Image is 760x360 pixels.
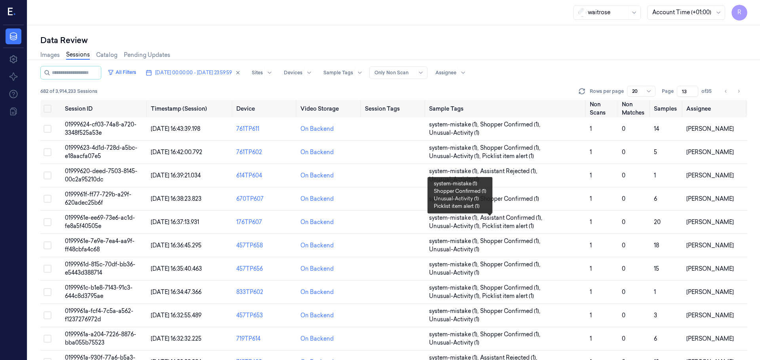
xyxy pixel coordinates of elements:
[622,288,625,296] span: 0
[619,100,651,117] th: Non Matches
[151,149,202,156] span: [DATE] 16:42:00.792
[686,219,734,226] span: [PERSON_NAME]
[426,100,587,117] th: Sample Tags
[622,312,625,319] span: 0
[65,168,137,183] span: 01999620-deed-7503-8145-00c2a95210dc
[590,88,624,95] p: Rows per page
[686,149,734,156] span: [PERSON_NAME]
[236,125,294,133] div: 761TP611
[686,312,734,319] span: [PERSON_NAME]
[429,284,480,292] span: system-mistake (1) ,
[96,51,118,59] a: Catalog
[654,172,656,179] span: 1
[590,242,592,249] span: 1
[65,284,133,300] span: 0199961c-b1e8-7143-91c3-644c8d3795ae
[651,100,683,117] th: Samples
[65,191,131,206] span: 0199961f-ff77-729b-a29f-620adec25b6f
[151,195,201,202] span: [DATE] 16:38:23.823
[654,219,661,226] span: 20
[44,218,51,226] button: Select row
[44,148,51,156] button: Select row
[65,144,137,160] span: 01999623-4d1d-728d-a5bc-e18aacfa07e5
[362,100,426,117] th: Session Tags
[40,51,60,59] a: Images
[622,265,625,272] span: 0
[236,265,294,273] div: 457TP656
[429,237,480,245] span: system-mistake (1) ,
[622,195,625,202] span: 0
[236,241,294,250] div: 457TP658
[654,335,657,342] span: 6
[480,167,539,175] span: Assistant Rejected (1) ,
[429,307,480,315] span: system-mistake (1) ,
[429,222,482,230] span: Unusual-Activity (1) ,
[654,288,656,296] span: 1
[233,100,297,117] th: Device
[480,330,542,339] span: Shopper Confirmed (1) ,
[65,121,137,136] span: 01999624-cf03-74a8-a720-3348f525a53e
[686,335,734,342] span: [PERSON_NAME]
[480,307,542,315] span: Shopper Confirmed (1) ,
[480,195,539,203] span: Shopper Confirmed (1)
[44,241,51,249] button: Select row
[480,214,544,222] span: Assistant Confirmed (1) ,
[44,172,51,179] button: Select row
[482,222,534,230] span: Picklist item alert (1)
[300,125,334,133] div: On Backend
[236,335,294,343] div: 719TP614
[590,265,592,272] span: 1
[151,265,202,272] span: [DATE] 16:35:40.463
[44,311,51,319] button: Select row
[236,172,294,180] div: 614TP604
[654,195,657,202] span: 6
[622,125,625,132] span: 0
[701,88,714,95] span: of 35
[654,312,657,319] span: 3
[104,66,139,79] button: All Filters
[236,288,294,296] div: 833TP602
[590,172,592,179] span: 1
[44,195,51,203] button: Select row
[590,335,592,342] span: 1
[429,339,479,347] span: Unusual-Activity (1)
[429,121,480,129] span: system-mistake (1) ,
[297,100,361,117] th: Video Storage
[300,265,334,273] div: On Backend
[480,121,542,129] span: Shopper Confirmed (1) ,
[151,172,201,179] span: [DATE] 16:39:21.034
[44,105,51,113] button: Select all
[654,265,659,272] span: 15
[429,269,479,277] span: Unusual-Activity (1)
[151,242,201,249] span: [DATE] 16:36:45.295
[429,167,480,175] span: system-mistake (1) ,
[686,288,734,296] span: [PERSON_NAME]
[151,335,201,342] span: [DATE] 16:32:32.225
[236,195,294,203] div: 670TP607
[654,149,657,156] span: 5
[429,245,479,254] span: Unusual-Activity (1)
[429,129,479,137] span: Unusual-Activity (1)
[622,335,625,342] span: 0
[622,242,625,249] span: 0
[151,219,199,226] span: [DATE] 16:37:13.931
[65,331,136,346] span: 0199961a-a204-7226-8876-bba055b75523
[590,219,592,226] span: 1
[142,66,244,79] button: [DATE] 00:00:00 - [DATE] 23:59:59
[236,148,294,156] div: 761TP602
[300,195,334,203] div: On Backend
[686,265,734,272] span: [PERSON_NAME]
[482,292,534,300] span: Picklist item alert (1)
[480,144,542,152] span: Shopper Confirmed (1) ,
[482,152,534,160] span: Picklist item alert (1)
[686,242,734,249] span: [PERSON_NAME]
[622,149,625,156] span: 0
[40,35,747,46] div: Data Review
[300,311,334,320] div: On Backend
[300,148,334,156] div: On Backend
[300,241,334,250] div: On Backend
[686,172,734,179] span: [PERSON_NAME]
[590,125,592,132] span: 1
[590,312,592,319] span: 1
[44,265,51,273] button: Select row
[429,152,482,160] span: Unusual-Activity (1) ,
